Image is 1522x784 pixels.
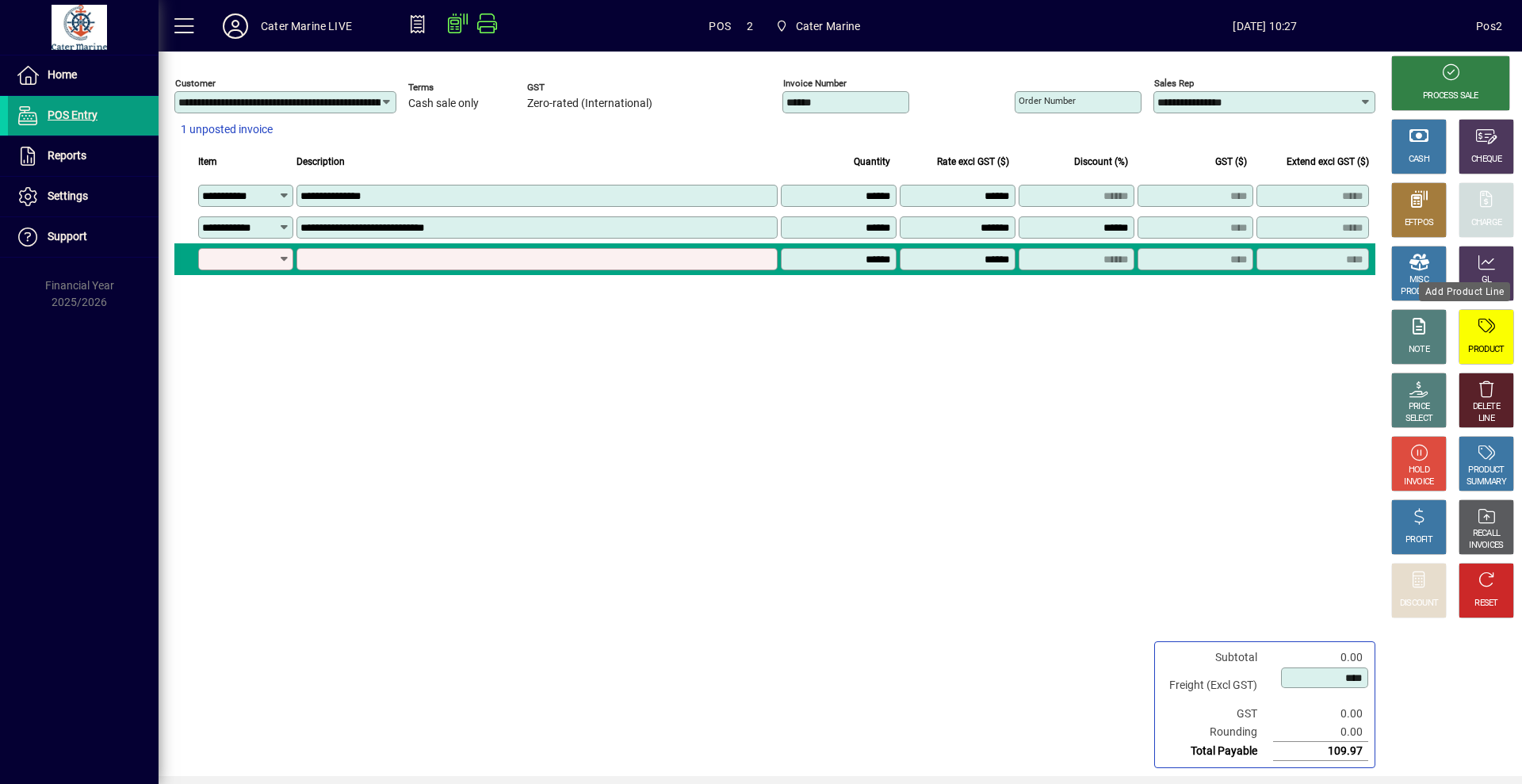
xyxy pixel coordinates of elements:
[1161,742,1273,761] td: Total Payable
[1409,465,1429,476] div: HOLD
[1404,476,1433,488] div: INVOICE
[1161,648,1273,667] td: Subtotal
[1482,274,1492,286] div: GL
[8,217,159,257] a: Support
[48,189,88,202] span: Settings
[1468,344,1504,356] div: PRODUCT
[1405,217,1434,229] div: EFTPOS
[527,98,652,110] span: Zero-rated (International)
[261,13,352,39] div: Cater Marine LIVE
[1287,153,1369,170] span: Extend excl GST ($)
[296,153,345,170] span: Description
[709,13,731,39] span: POS
[48,68,77,81] span: Home
[48,109,98,121] span: POS Entry
[1401,286,1436,298] div: PRODUCT
[1161,667,1273,705] td: Freight (Excl GST)
[1273,742,1368,761] td: 109.97
[174,116,279,144] button: 1 unposted invoice
[198,153,217,170] span: Item
[1161,705,1273,723] td: GST
[8,136,159,176] a: Reports
[210,12,261,40] button: Profile
[1419,282,1510,301] div: Add Product Line
[747,13,753,39] span: 2
[175,78,216,89] mat-label: Customer
[1405,413,1433,425] div: SELECT
[1467,476,1506,488] div: SUMMARY
[1405,534,1432,546] div: PROFIT
[1476,13,1502,39] div: Pos2
[1409,154,1429,166] div: CASH
[8,55,159,95] a: Home
[408,82,503,93] span: Terms
[1273,705,1368,723] td: 0.00
[1273,723,1368,742] td: 0.00
[1400,598,1438,610] div: DISCOUNT
[1471,217,1502,229] div: CHARGE
[1473,528,1501,540] div: RECALL
[1215,153,1247,170] span: GST ($)
[769,12,867,40] span: Cater Marine
[1469,540,1503,552] div: INVOICES
[1409,344,1429,356] div: NOTE
[1474,598,1498,610] div: RESET
[1473,401,1500,413] div: DELETE
[1019,95,1076,106] mat-label: Order number
[1409,274,1428,286] div: MISC
[796,13,861,39] span: Cater Marine
[1161,723,1273,742] td: Rounding
[527,82,652,93] span: GST
[937,153,1009,170] span: Rate excl GST ($)
[1054,13,1477,39] span: [DATE] 10:27
[1409,401,1430,413] div: PRICE
[408,98,479,110] span: Cash sale only
[854,153,890,170] span: Quantity
[1074,153,1128,170] span: Discount (%)
[48,230,87,243] span: Support
[8,177,159,216] a: Settings
[1478,413,1494,425] div: LINE
[48,149,86,162] span: Reports
[1471,154,1501,166] div: CHEQUE
[181,121,273,138] span: 1 unposted invoice
[1273,648,1368,667] td: 0.00
[783,78,847,89] mat-label: Invoice number
[1154,78,1194,89] mat-label: Sales rep
[1468,465,1504,476] div: PRODUCT
[1423,90,1478,102] div: PROCESS SALE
